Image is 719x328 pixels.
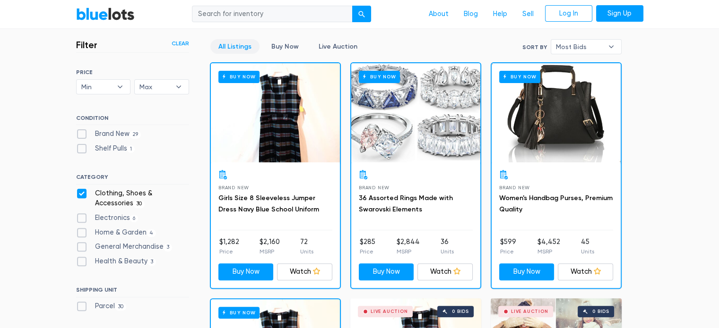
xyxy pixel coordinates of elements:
h6: CONDITION [76,115,189,125]
h6: PRICE [76,69,189,76]
span: 30 [115,303,127,311]
h6: SHIPPING UNIT [76,286,189,297]
a: Help [485,5,515,23]
span: 29 [130,131,141,138]
li: $285 [360,237,375,256]
label: Health & Beauty [76,256,156,267]
span: Brand New [499,185,530,190]
li: $2,844 [396,237,419,256]
a: Watch [558,263,613,280]
p: MSRP [260,247,280,256]
h6: Buy Now [218,71,260,83]
a: Buy Now [211,63,340,162]
p: Price [219,247,239,256]
a: Blog [456,5,485,23]
a: Watch [277,263,332,280]
p: Price [500,247,516,256]
li: $599 [500,237,516,256]
a: All Listings [210,39,260,54]
a: Buy Now [218,263,274,280]
h6: CATEGORY [76,174,189,184]
a: Live Auction [311,39,365,54]
a: Buy Now [359,263,414,280]
p: Price [360,247,375,256]
a: Buy Now [492,63,621,162]
li: $1,282 [219,237,239,256]
a: Buy Now [351,63,480,162]
span: Min [81,80,113,94]
a: Sign Up [596,5,643,22]
li: $4,452 [537,237,560,256]
b: ▾ [110,80,130,94]
p: Units [300,247,313,256]
h6: Buy Now [218,307,260,319]
li: 45 [581,237,594,256]
span: Brand New [359,185,390,190]
a: Buy Now [499,263,554,280]
label: Parcel [76,301,127,311]
p: Units [581,247,594,256]
p: MSRP [537,247,560,256]
a: Girls Size 8 Sleeveless Jumper Dress Navy Blue School Uniform [218,194,319,213]
label: Clothing, Shoes & Accessories [76,188,189,209]
div: Live Auction [511,309,548,314]
li: 72 [300,237,313,256]
p: Units [441,247,454,256]
b: ▾ [169,80,189,94]
a: About [421,5,456,23]
span: 4 [147,229,156,237]
div: 0 bids [452,309,469,314]
label: Brand New [76,129,141,139]
span: 30 [133,201,145,208]
a: Buy Now [263,39,307,54]
a: Log In [545,5,592,22]
span: 3 [164,244,173,251]
span: Max [139,80,171,94]
label: Home & Garden [76,227,156,238]
span: 6 [130,215,139,222]
label: Sort By [522,43,547,51]
li: 36 [441,237,454,256]
h6: Buy Now [499,71,540,83]
input: Search for inventory [192,6,353,23]
div: Live Auction [371,309,408,314]
span: 3 [147,258,156,266]
div: 0 bids [592,309,609,314]
a: Watch [417,263,473,280]
label: General Merchandise [76,242,173,252]
span: Most Bids [556,40,603,54]
a: Women's Handbag Purses, Premium Quality [499,194,613,213]
a: Clear [172,39,189,48]
a: BlueLots [76,7,135,21]
label: Electronics [76,213,139,223]
a: Sell [515,5,541,23]
span: Brand New [218,185,249,190]
h6: Buy Now [359,71,400,83]
span: 1 [127,145,135,153]
h3: Filter [76,39,97,50]
label: Shelf Pulls [76,143,135,154]
b: ▾ [601,40,621,54]
p: MSRP [396,247,419,256]
li: $2,160 [260,237,280,256]
a: 36 Assorted Rings Made with Swarovski Elements [359,194,453,213]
